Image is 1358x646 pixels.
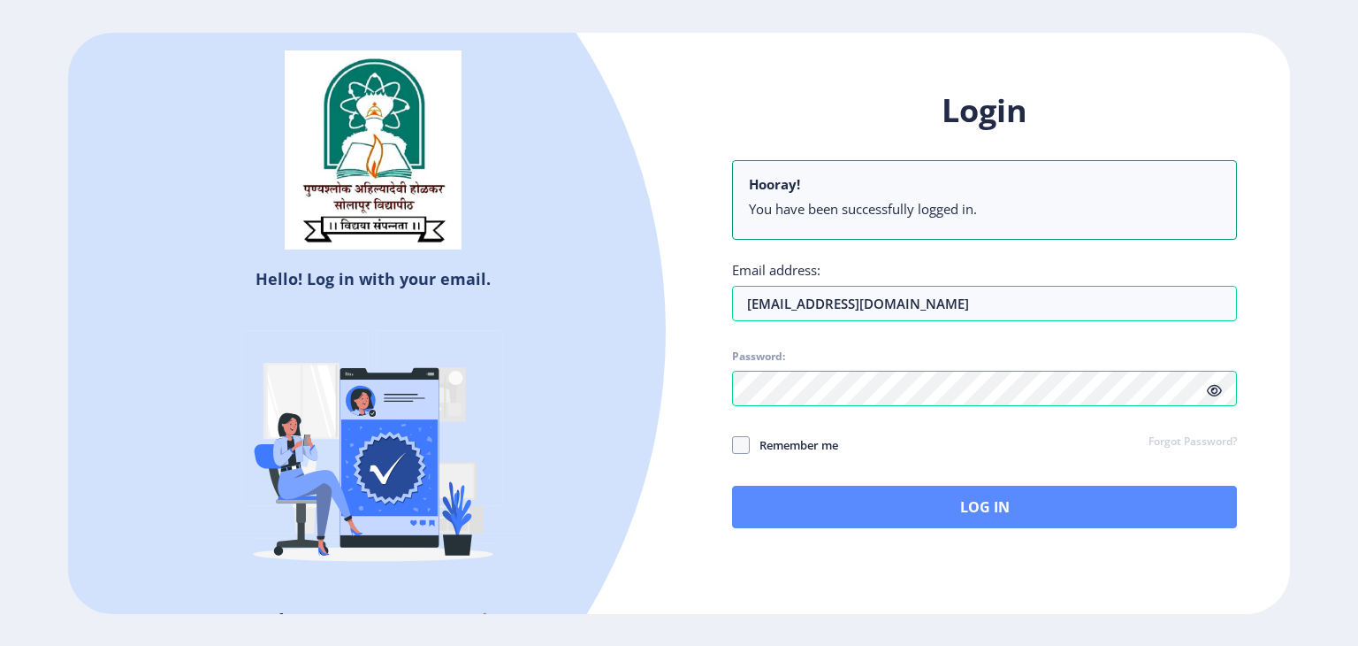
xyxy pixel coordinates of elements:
[732,89,1237,132] h1: Login
[732,286,1237,321] input: Email address
[285,50,462,250] img: sulogo.png
[81,606,666,634] h5: Don't have an account?
[732,261,820,279] label: Email address:
[1148,435,1237,450] a: Forgot Password?
[749,175,800,193] b: Hooray!
[750,435,838,456] span: Remember me
[732,486,1237,528] button: Log In
[732,350,785,364] label: Password:
[749,200,1220,218] li: You have been successfully logged in.
[446,607,527,634] a: Register
[218,296,528,606] img: Verified-rafiki.svg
